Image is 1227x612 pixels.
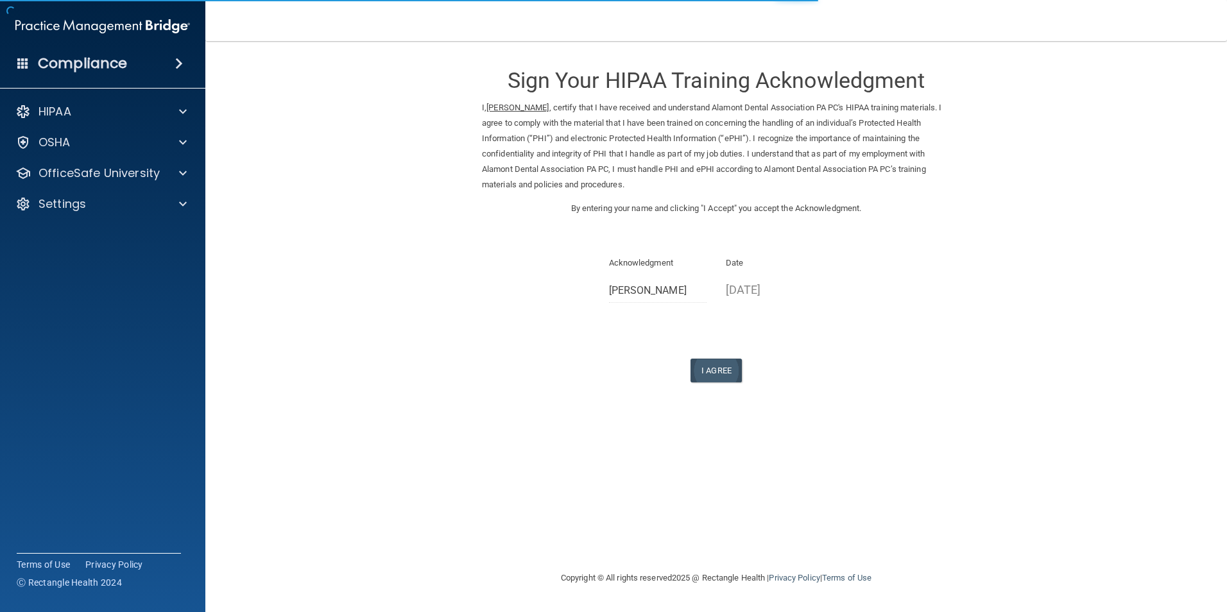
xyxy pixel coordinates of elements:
p: HIPAA [39,104,71,119]
p: I, , certify that I have received and understand Alamont Dental Association PA PC's HIPAA trainin... [482,100,950,192]
p: Acknowledgment [609,255,707,271]
a: Terms of Use [17,558,70,571]
p: Settings [39,196,86,212]
a: Privacy Policy [769,573,819,582]
p: By entering your name and clicking "I Accept" you accept the Acknowledgment. [482,201,950,216]
a: Privacy Policy [85,558,143,571]
h3: Sign Your HIPAA Training Acknowledgment [482,69,950,92]
a: Settings [15,196,187,212]
a: Terms of Use [822,573,871,582]
ins: [PERSON_NAME] [486,103,549,112]
p: OSHA [39,135,71,150]
input: Full Name [609,279,707,303]
p: Date [726,255,824,271]
button: I Agree [691,359,742,382]
img: PMB logo [15,13,190,39]
span: Ⓒ Rectangle Health 2024 [17,576,122,589]
iframe: Drift Widget Chat Controller [1005,521,1212,572]
div: Copyright © All rights reserved 2025 @ Rectangle Health | | [482,557,950,599]
a: HIPAA [15,104,187,119]
p: OfficeSafe University [39,166,160,181]
a: OfficeSafe University [15,166,187,181]
a: OSHA [15,135,187,150]
p: [DATE] [726,279,824,300]
h4: Compliance [38,55,127,72]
